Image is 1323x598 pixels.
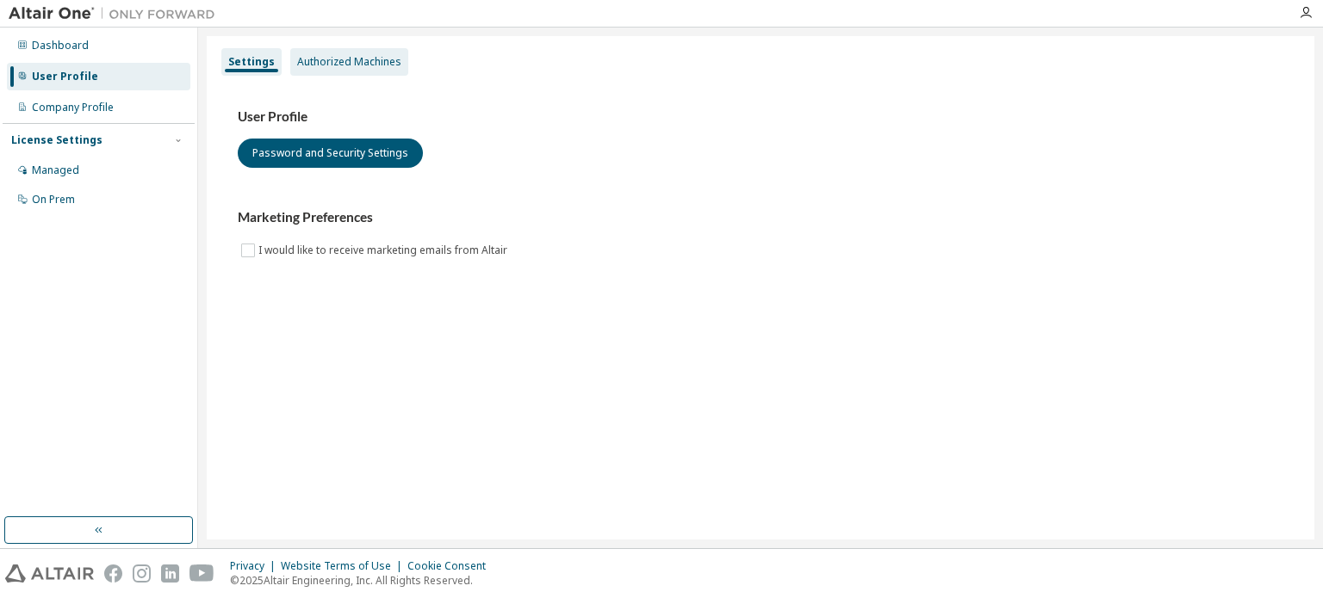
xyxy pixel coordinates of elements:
[11,133,102,147] div: License Settings
[238,108,1283,126] h3: User Profile
[9,5,224,22] img: Altair One
[133,564,151,583] img: instagram.svg
[281,559,407,573] div: Website Terms of Use
[32,70,98,83] div: User Profile
[230,573,496,588] p: © 2025 Altair Engineering, Inc. All Rights Reserved.
[161,564,179,583] img: linkedin.svg
[5,564,94,583] img: altair_logo.svg
[297,55,401,69] div: Authorized Machines
[104,564,122,583] img: facebook.svg
[230,559,281,573] div: Privacy
[189,564,214,583] img: youtube.svg
[32,101,114,114] div: Company Profile
[407,559,496,573] div: Cookie Consent
[238,209,1283,226] h3: Marketing Preferences
[32,193,75,207] div: On Prem
[32,163,79,177] div: Managed
[258,240,511,261] label: I would like to receive marketing emails from Altair
[228,55,275,69] div: Settings
[238,139,423,168] button: Password and Security Settings
[32,39,89,52] div: Dashboard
